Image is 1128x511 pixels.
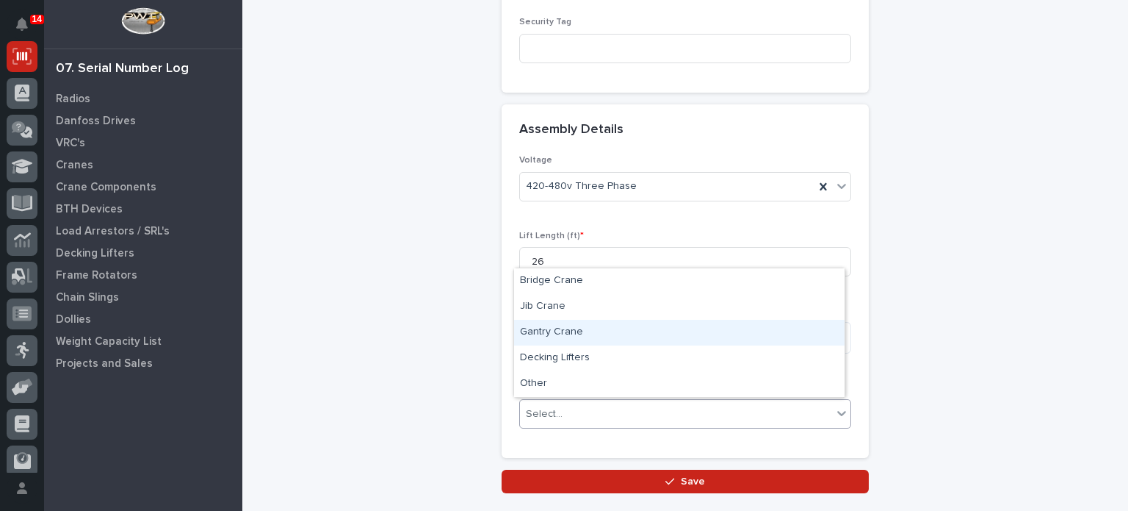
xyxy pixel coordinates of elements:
p: Dollies [56,313,91,326]
p: Cranes [56,159,93,172]
span: 420-480v Three Phase [526,179,637,194]
span: Save [681,475,705,488]
div: Bridge Crane [514,268,845,294]
a: Dollies [44,308,242,330]
a: Crane Components [44,176,242,198]
p: Projects and Sales [56,357,153,371]
p: BTH Devices [56,203,123,216]
p: Decking Lifters [56,247,134,260]
div: 07. Serial Number Log [56,61,189,77]
span: Voltage [519,156,552,165]
p: Chain Slings [56,291,119,304]
img: Workspace Logo [121,7,164,35]
p: Danfoss Drives [56,115,136,128]
p: Frame Rotators [56,269,137,282]
button: Save [502,470,869,493]
h2: Assembly Details [519,122,623,138]
div: Other [514,371,845,397]
a: Cranes [44,154,242,176]
a: Chain Slings [44,286,242,308]
p: Crane Components [56,181,156,194]
p: VRC's [56,137,85,150]
a: VRC's [44,132,242,154]
p: 14 [32,14,42,24]
p: Load Arrestors / SRL's [56,225,170,238]
a: Load Arrestors / SRL's [44,220,242,242]
a: Danfoss Drives [44,110,242,132]
a: Projects and Sales [44,352,242,374]
a: Decking Lifters [44,242,242,264]
a: Frame Rotators [44,264,242,286]
a: BTH Devices [44,198,242,220]
div: Jib Crane [514,294,845,320]
div: Gantry Crane [514,320,845,346]
a: Weight Capacity List [44,330,242,352]
a: Radios [44,87,242,110]
span: Lift Length (ft) [519,232,584,240]
p: Radios [56,93,90,106]
div: Notifications14 [18,18,37,41]
div: Select... [526,407,563,422]
div: Decking Lifters [514,346,845,371]
button: Notifications [7,9,37,40]
span: Security Tag [519,18,571,26]
p: Weight Capacity List [56,335,162,349]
